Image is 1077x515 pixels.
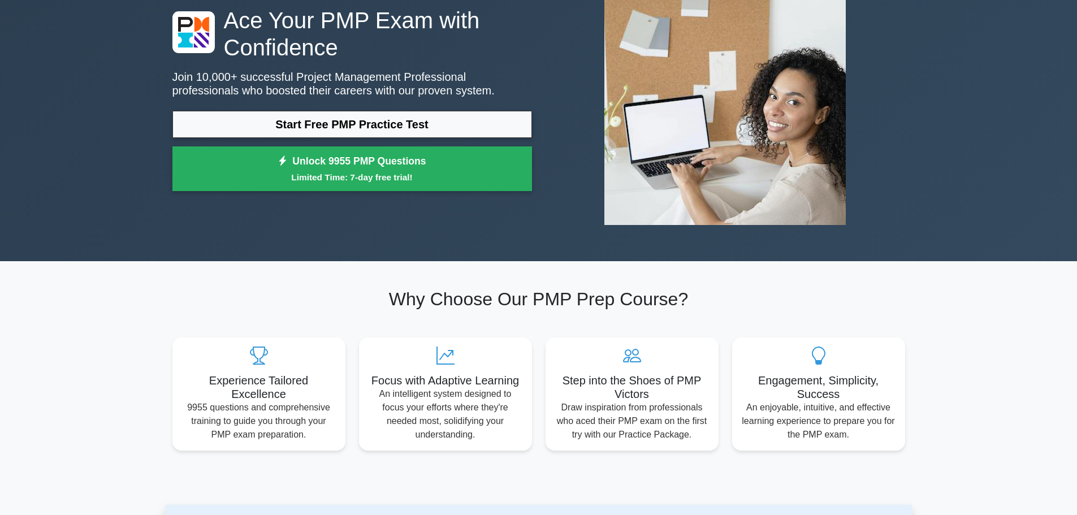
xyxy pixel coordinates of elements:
h5: Engagement, Simplicity, Success [741,374,896,401]
p: An enjoyable, intuitive, and effective learning experience to prepare you for the PMP exam. [741,401,896,442]
a: Unlock 9955 PMP QuestionsLimited Time: 7-day free trial! [172,146,532,192]
h5: Focus with Adaptive Learning [368,374,523,387]
h5: Step into the Shoes of PMP Victors [555,374,710,401]
a: Start Free PMP Practice Test [172,111,532,138]
small: Limited Time: 7-day free trial! [187,171,518,184]
p: 9955 questions and comprehensive training to guide you through your PMP exam preparation. [181,401,336,442]
h2: Why Choose Our PMP Prep Course? [172,288,905,310]
p: Join 10,000+ successful Project Management Professional professionals who boosted their careers w... [172,70,532,97]
p: Draw inspiration from professionals who aced their PMP exam on the first try with our Practice Pa... [555,401,710,442]
h1: Ace Your PMP Exam with Confidence [172,7,532,61]
h5: Experience Tailored Excellence [181,374,336,401]
p: An intelligent system designed to focus your efforts where they're needed most, solidifying your ... [368,387,523,442]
